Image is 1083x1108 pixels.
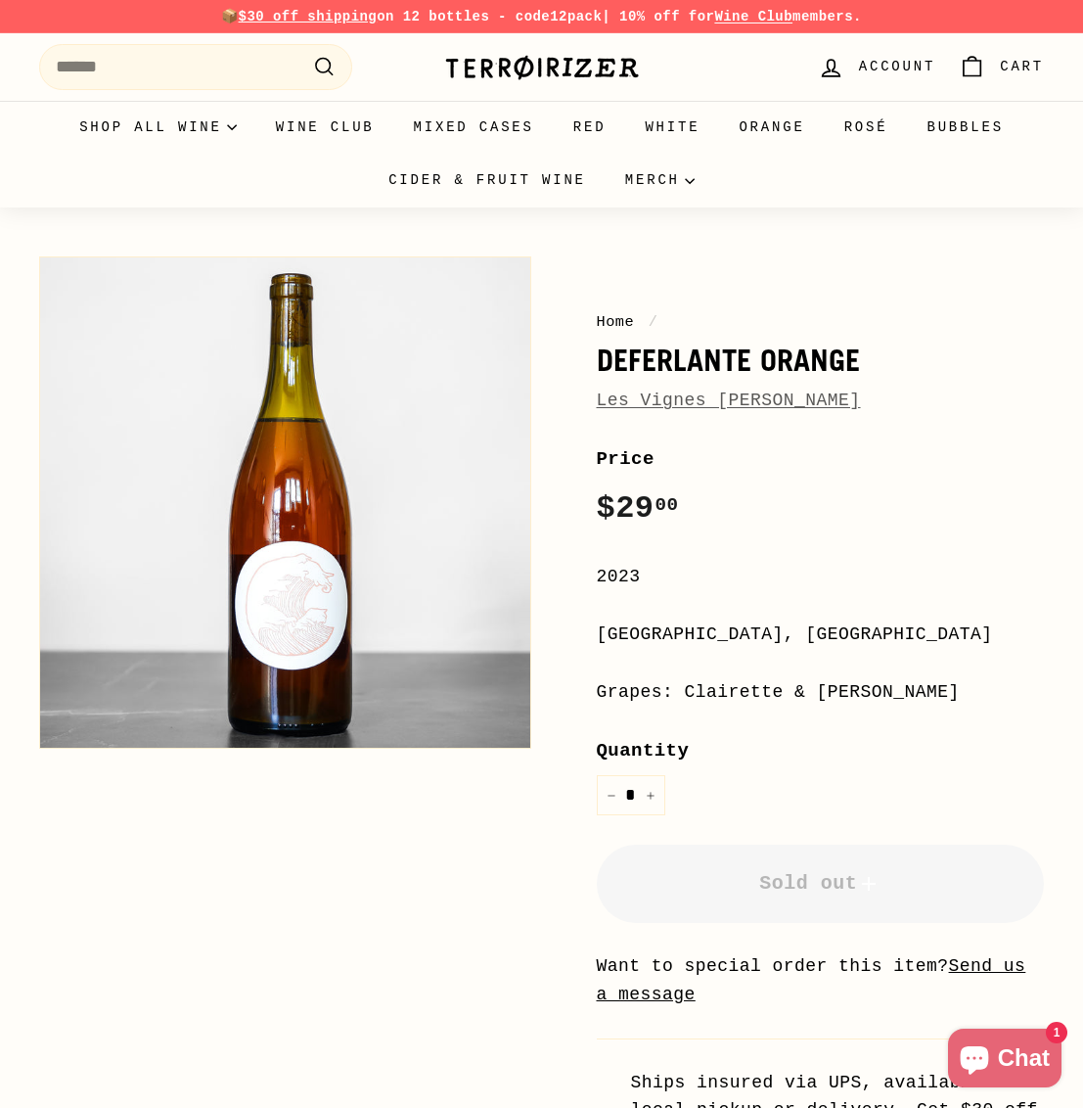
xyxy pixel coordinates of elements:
a: White [625,101,719,154]
p: 📦 on 12 bottles - code | 10% off for members. [39,6,1044,27]
nav: breadcrumbs [597,310,1045,334]
button: Increase item quantity by one [636,775,665,815]
a: Red [554,101,626,154]
span: Cart [1000,56,1044,77]
a: Wine Club [714,9,792,24]
a: Orange [719,101,824,154]
div: 2023 [597,563,1045,591]
a: Account [806,38,947,96]
h1: Deferlante Orange [597,344,1045,377]
img: Deferlante Orange [40,257,530,748]
span: $29 [597,490,679,527]
a: Rosé [825,101,908,154]
inbox-online-store-chat: Shopify online store chat [942,1029,1067,1092]
span: $30 off shipping [239,9,378,24]
div: Grapes: Clairette & [PERSON_NAME] [597,678,1045,707]
strong: 12pack [550,9,602,24]
a: Cider & Fruit Wine [369,154,606,207]
input: quantity [597,775,665,815]
label: Quantity [597,736,1045,765]
button: Sold out [597,845,1045,923]
summary: Shop all wine [60,101,256,154]
label: Price [597,444,1045,474]
a: Send us a message [597,956,1026,1004]
a: Wine Club [256,101,394,154]
a: Cart [947,38,1056,96]
a: Home [597,313,635,331]
span: Account [859,56,935,77]
div: [GEOGRAPHIC_DATA], [GEOGRAPHIC_DATA] [597,621,1045,649]
sup: 00 [654,494,678,516]
a: Les Vignes [PERSON_NAME] [597,391,861,410]
summary: Merch [606,154,714,207]
span: / [644,313,663,331]
a: Bubbles [907,101,1022,154]
button: Reduce item quantity by one [597,775,626,815]
a: Mixed Cases [394,101,554,154]
span: Sold out [759,872,880,895]
li: Want to special order this item? [597,952,1045,1009]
